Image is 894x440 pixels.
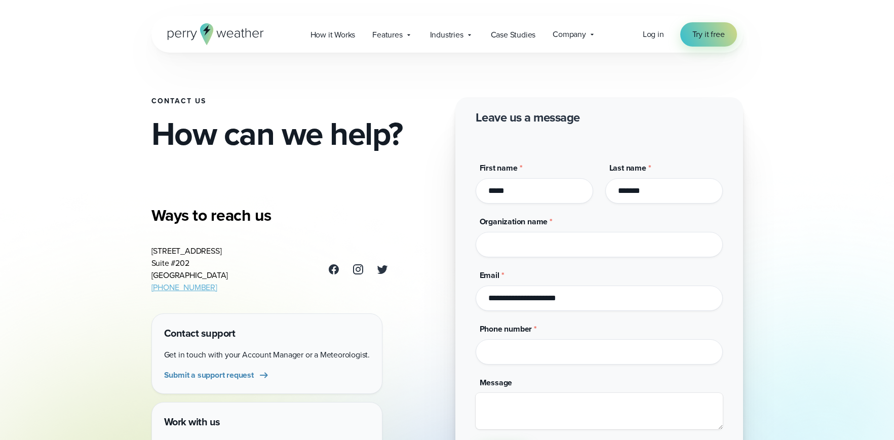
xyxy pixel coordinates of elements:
[430,29,463,41] span: Industries
[480,269,499,281] span: Email
[151,117,439,150] h2: How can we help?
[480,216,548,227] span: Organization name
[480,377,513,388] span: Message
[310,29,356,41] span: How it Works
[164,326,370,341] h4: Contact support
[643,28,664,40] span: Log in
[643,28,664,41] a: Log in
[480,162,518,174] span: First name
[480,323,532,335] span: Phone number
[476,109,580,126] h2: Leave us a message
[491,29,536,41] span: Case Studies
[151,205,388,225] h3: Ways to reach us
[553,28,586,41] span: Company
[680,22,737,47] a: Try it free
[164,349,370,361] p: Get in touch with your Account Manager or a Meteorologist.
[372,29,402,41] span: Features
[164,415,370,429] h4: Work with us
[164,369,254,381] span: Submit a support request
[609,162,646,174] span: Last name
[482,24,545,45] a: Case Studies
[151,282,217,293] a: [PHONE_NUMBER]
[151,97,439,105] h1: Contact Us
[692,28,725,41] span: Try it free
[302,24,364,45] a: How it Works
[164,369,270,381] a: Submit a support request
[151,245,228,294] address: [STREET_ADDRESS] Suite #202 [GEOGRAPHIC_DATA]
